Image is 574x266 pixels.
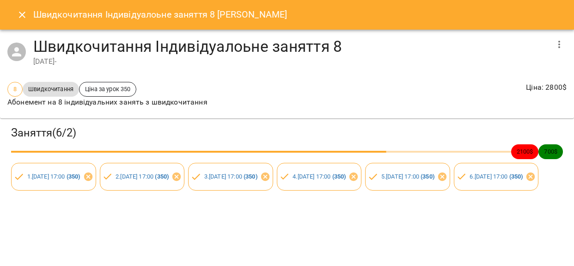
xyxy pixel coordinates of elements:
[100,163,185,191] div: 2.[DATE] 17:00 (350)
[538,147,563,156] span: 700 $
[11,163,96,191] div: 1.[DATE] 17:00 (350)
[421,173,434,180] b: ( 350 )
[470,173,523,180] a: 6.[DATE] 17:00 (350)
[33,7,287,22] h6: Швидкочитання Індивідуалоьне заняття 8 [PERSON_NAME]
[8,85,22,93] span: 8
[204,173,257,180] a: 3.[DATE] 17:00 (350)
[67,173,80,180] b: ( 350 )
[7,97,208,108] p: Абонемент на 8 індивідуальних занять з швидкочитання
[381,173,434,180] a: 5.[DATE] 17:00 (350)
[511,147,539,156] span: 2100 $
[293,173,346,180] a: 4.[DATE] 17:00 (350)
[33,37,548,56] h4: Швидкочитання Індивідуалоьне заняття 8
[23,85,79,93] span: Швидкочитання
[79,85,136,93] span: Ціна за урок 350
[509,173,523,180] b: ( 350 )
[244,173,257,180] b: ( 350 )
[332,173,346,180] b: ( 350 )
[116,173,169,180] a: 2.[DATE] 17:00 (350)
[188,163,273,191] div: 3.[DATE] 17:00 (350)
[11,126,563,140] h3: Заняття ( 6 / 2 )
[27,173,80,180] a: 1.[DATE] 17:00 (350)
[155,173,169,180] b: ( 350 )
[454,163,539,191] div: 6.[DATE] 17:00 (350)
[526,82,567,93] p: Ціна : 2800 $
[365,163,450,191] div: 5.[DATE] 17:00 (350)
[277,163,362,191] div: 4.[DATE] 17:00 (350)
[33,56,548,67] div: [DATE] -
[11,4,33,26] button: Close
